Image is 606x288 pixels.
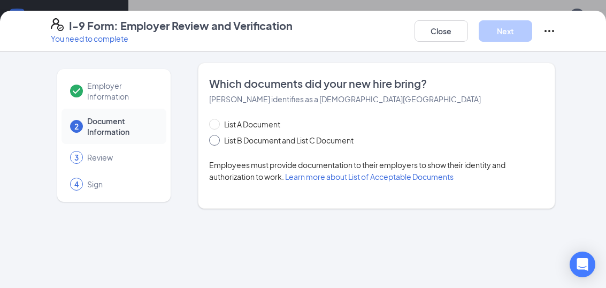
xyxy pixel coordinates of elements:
span: Document Information [87,116,156,137]
span: Which documents did your new hire bring? [209,76,544,91]
span: 4 [74,179,79,190]
h4: I-9 Form: Employer Review and Verification [69,18,293,33]
svg: FormI9EVerifyIcon [51,18,64,31]
button: Close [415,20,468,42]
span: Sign [87,179,156,190]
span: Employees must provide documentation to their employers to show their identity and authorization ... [209,160,505,181]
span: List B Document and List C Document [220,134,358,146]
span: [PERSON_NAME] identifies as a [DEMOGRAPHIC_DATA][GEOGRAPHIC_DATA] [209,94,481,104]
span: Review [87,152,156,163]
span: 2 [74,121,79,132]
div: Open Intercom Messenger [570,252,595,277]
span: 3 [74,152,79,163]
span: Employer Information [87,80,156,102]
svg: Ellipses [543,25,556,37]
a: Learn more about List of Acceptable Documents [285,172,454,181]
button: Next [479,20,532,42]
svg: Checkmark [70,85,83,97]
p: You need to complete [51,33,293,44]
span: List A Document [220,118,285,130]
